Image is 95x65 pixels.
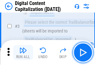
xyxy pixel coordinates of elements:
[53,45,73,60] button: Skip
[13,45,33,60] button: Run All
[19,47,27,54] img: Run All
[83,2,90,10] img: Settings menu
[24,36,72,43] div: TrailBalanceFlat - imported
[30,9,55,16] div: Import Sheet
[59,55,67,59] div: Skip
[39,47,47,54] img: Undo
[15,0,72,12] div: Digital Content Capitalization ([DATE])
[38,55,48,59] div: Undo
[78,47,88,57] img: Main button
[33,45,53,60] button: Undo
[74,4,79,9] img: Support
[5,2,12,10] img: Back
[16,55,30,59] div: Run All
[15,24,20,29] span: # 3
[59,47,67,54] img: Skip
